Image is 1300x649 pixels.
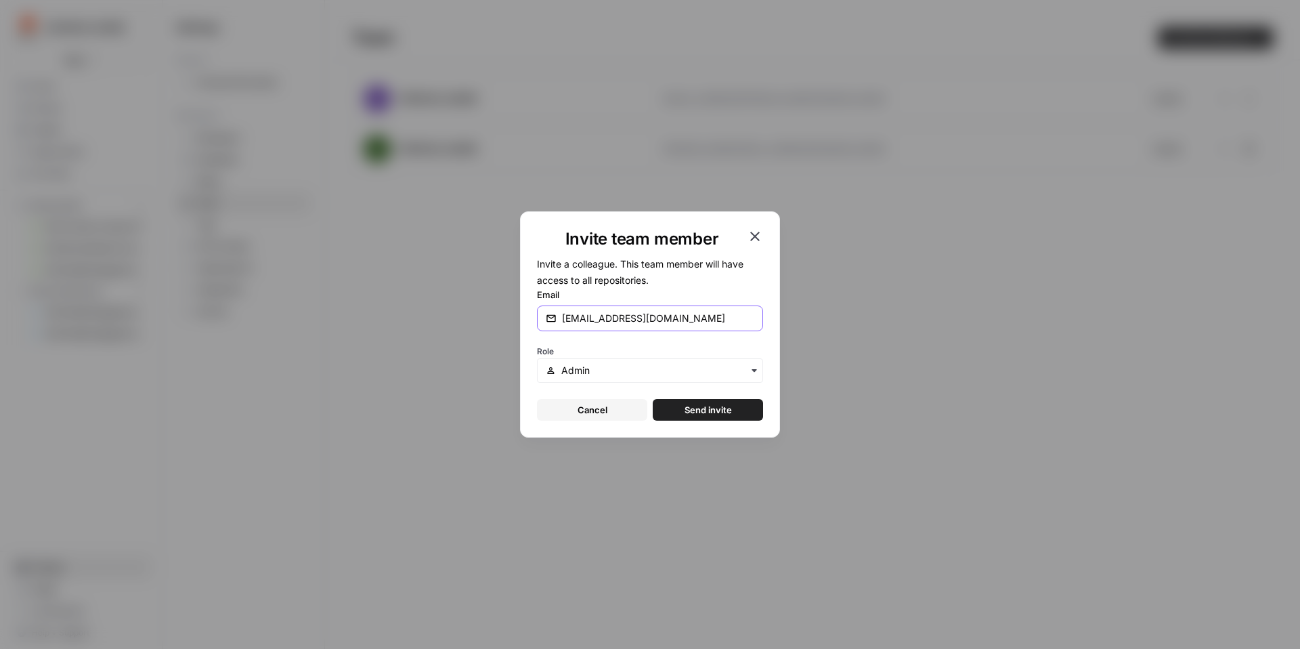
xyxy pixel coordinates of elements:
label: Email [537,288,763,301]
span: Send invite [685,403,732,417]
input: Admin [561,364,754,377]
span: Cancel [578,403,607,417]
span: Invite a colleague. This team member will have access to all repositories. [537,258,743,286]
button: Send invite [653,399,763,421]
h1: Invite team member [537,228,747,250]
button: Cancel [537,399,647,421]
input: email@company.com [562,312,754,325]
span: Role [537,346,554,356]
